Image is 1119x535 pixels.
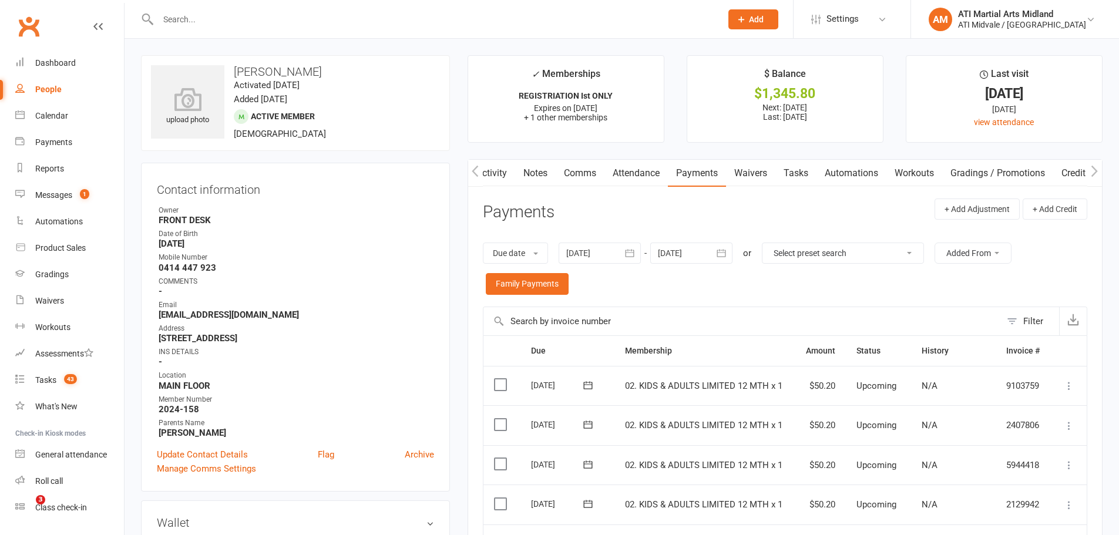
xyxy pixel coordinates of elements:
div: What's New [35,402,78,411]
div: INS DETAILS [159,346,434,358]
span: N/A [922,499,937,510]
div: Parents Name [159,418,434,429]
span: Upcoming [856,499,896,510]
div: [DATE] [917,88,1091,100]
a: Reports [15,156,124,182]
h3: [PERSON_NAME] [151,65,440,78]
td: 9103759 [996,366,1051,406]
i: ✓ [532,69,539,80]
a: Manage Comms Settings [157,462,256,476]
a: Dashboard [15,50,124,76]
button: Filter [1001,307,1059,335]
div: ATI Midvale / [GEOGRAPHIC_DATA] [958,19,1086,30]
div: Calendar [35,111,68,120]
div: or [743,246,751,260]
span: 02. KIDS & ADULTS LIMITED 12 MTH x 1 [625,381,782,391]
div: [DATE] [531,455,585,473]
div: $1,345.80 [698,88,872,100]
td: $50.20 [795,366,846,406]
h3: Contact information [157,179,434,196]
a: Waivers [726,160,775,187]
button: Added From [935,243,1012,264]
div: Location [159,370,434,381]
div: $ Balance [764,66,806,88]
input: Search by invoice number [483,307,1001,335]
span: N/A [922,460,937,470]
a: Automations [816,160,886,187]
div: Automations [35,217,83,226]
div: ATI Martial Arts Midland [958,9,1086,19]
span: Active member [251,112,315,121]
th: Status [846,336,910,366]
div: Waivers [35,296,64,305]
div: COMMENTS [159,276,434,287]
span: Settings [826,6,859,32]
a: Comms [556,160,604,187]
div: Workouts [35,322,70,332]
div: [DATE] [917,103,1091,116]
a: Workouts [886,160,942,187]
a: Clubworx [14,12,43,41]
div: Roll call [35,476,63,486]
td: 2407806 [996,405,1051,445]
div: Class check-in [35,503,87,512]
div: Address [159,323,434,334]
span: 02. KIDS & ADULTS LIMITED 12 MTH x 1 [625,460,782,470]
span: 3 [36,495,45,504]
td: 5944418 [996,445,1051,485]
a: Payments [15,129,124,156]
strong: FRONT DESK [159,215,434,226]
div: Assessments [35,349,93,358]
a: What's New [15,393,124,420]
div: AM [929,8,952,31]
strong: [DATE] [159,238,434,249]
span: 02. KIDS & ADULTS LIMITED 12 MTH x 1 [625,420,782,430]
a: Flag [318,447,334,462]
strong: - [159,356,434,367]
th: Invoice # [996,336,1051,366]
a: Payments [668,160,726,187]
a: view attendance [974,117,1034,127]
td: $50.20 [795,405,846,445]
span: N/A [922,420,937,430]
span: 43 [64,374,77,384]
td: $50.20 [795,484,846,524]
a: Waivers [15,288,124,314]
div: Filter [1023,314,1043,328]
span: Upcoming [856,460,896,470]
span: N/A [922,381,937,391]
div: Last visit [980,66,1029,88]
div: People [35,85,62,94]
span: Add [749,15,764,24]
a: Gradings / Promotions [942,160,1053,187]
button: Due date [483,243,548,264]
a: Assessments [15,341,124,367]
div: [DATE] [531,494,585,513]
time: Added [DATE] [234,94,287,105]
div: upload photo [151,88,224,126]
p: Next: [DATE] Last: [DATE] [698,103,872,122]
strong: 2024-158 [159,404,434,415]
strong: [STREET_ADDRESS] [159,333,434,344]
time: Activated [DATE] [234,80,300,90]
span: 1 [80,189,89,199]
strong: MAIN FLOOR [159,381,434,391]
button: + Add Credit [1023,198,1087,220]
div: Owner [159,205,434,216]
a: Calendar [15,103,124,129]
a: Update Contact Details [157,447,248,462]
strong: [PERSON_NAME] [159,428,434,438]
span: 02. KIDS & ADULTS LIMITED 12 MTH x 1 [625,499,782,510]
span: Upcoming [856,420,896,430]
div: [DATE] [531,376,585,394]
th: Amount [795,336,846,366]
div: Memberships [532,66,600,88]
span: + 1 other memberships [524,113,607,122]
a: Tasks [775,160,816,187]
div: [DATE] [531,415,585,433]
a: Notes [515,160,556,187]
div: Date of Birth [159,228,434,240]
input: Search... [154,11,713,28]
div: Member Number [159,394,434,405]
th: History [911,336,996,366]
